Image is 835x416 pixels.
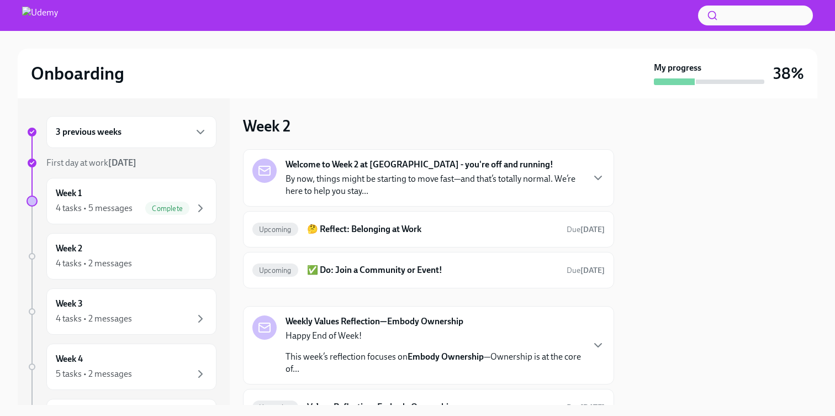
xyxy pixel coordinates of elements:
a: Upcoming🤔 Reflect: Belonging at WorkDue[DATE] [252,220,605,238]
strong: Embody Ownership [408,351,484,362]
h6: Week 4 [56,353,83,365]
p: Happy End of Week! [286,330,583,342]
a: Week 45 tasks • 2 messages [27,344,216,390]
div: 5 tasks • 2 messages [56,368,132,380]
a: UpcomingValues Reflection: Embody OwnershipDue[DATE] [252,398,605,416]
div: 4 tasks • 2 messages [56,313,132,325]
span: September 21st, 2025 12:00 [567,402,605,413]
p: By now, things might be starting to move fast—and that’s totally normal. We’re here to help you s... [286,173,583,197]
span: Due [567,266,605,275]
a: Week 24 tasks • 2 messages [27,233,216,280]
strong: [DATE] [580,225,605,234]
span: Upcoming [252,225,298,234]
div: 4 tasks • 2 messages [56,257,132,270]
h3: Week 2 [243,116,290,136]
h6: Values Reflection: Embody Ownership [307,401,558,413]
h6: 3 previous weeks [56,126,121,138]
h6: ✅ Do: Join a Community or Event! [307,264,558,276]
div: 3 previous weeks [46,116,216,148]
div: 4 tasks • 5 messages [56,202,133,214]
strong: Welcome to Week 2 at [GEOGRAPHIC_DATA] - you're off and running! [286,159,553,171]
span: Upcoming [252,403,298,412]
span: Due [567,225,605,234]
a: First day at work[DATE] [27,157,216,169]
strong: [DATE] [108,157,136,168]
span: Due [567,403,605,412]
a: Upcoming✅ Do: Join a Community or Event!Due[DATE] [252,261,605,279]
span: Complete [145,204,189,213]
strong: [DATE] [580,403,605,412]
a: Week 14 tasks • 5 messagesComplete [27,178,216,224]
strong: My progress [654,62,701,74]
h6: 🤔 Reflect: Belonging at Work [307,223,558,235]
span: Upcoming [252,266,298,275]
img: Udemy [22,7,58,24]
h6: Week 1 [56,187,82,199]
span: First day at work [46,157,136,168]
h2: Onboarding [31,62,124,85]
span: September 20th, 2025 12:00 [567,224,605,235]
h6: Week 2 [56,243,82,255]
h3: 38% [773,64,804,83]
a: Week 34 tasks • 2 messages [27,288,216,335]
strong: Weekly Values Reflection—Embody Ownership [286,315,463,328]
p: This week’s reflection focuses on —Ownership is at the core of... [286,351,583,375]
strong: [DATE] [580,266,605,275]
h6: Week 3 [56,298,83,310]
span: September 20th, 2025 12:00 [567,265,605,276]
